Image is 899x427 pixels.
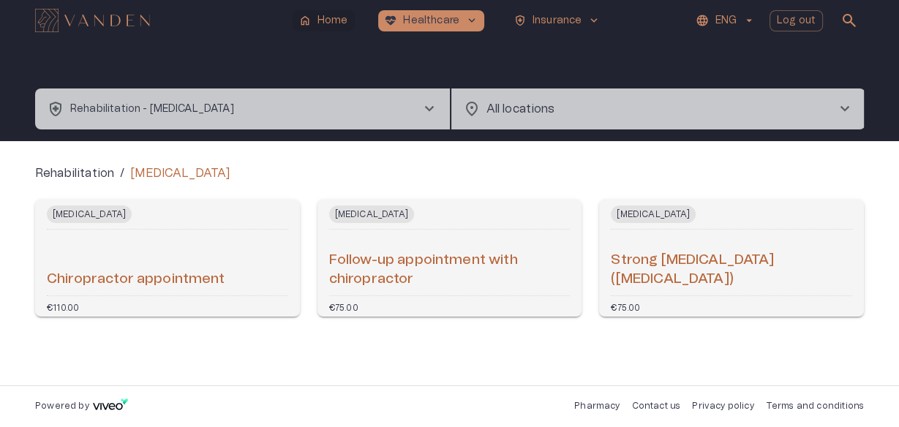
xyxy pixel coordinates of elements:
[465,14,478,27] span: keyboard_arrow_down
[329,302,358,311] p: €75.00
[840,12,858,29] span: search
[47,270,225,290] h6: Chiropractor appointment
[35,10,287,31] a: Navigate to homepage
[317,200,582,317] a: Open service booking details
[120,165,124,182] p: /
[611,251,852,290] h6: Strong [MEDICAL_DATA] ([MEDICAL_DATA])
[35,165,114,182] a: Rehabilitation
[533,13,582,29] p: Insurance
[317,13,348,29] p: Home
[403,13,459,29] p: Healthcare
[35,400,89,412] p: Powered by
[329,251,571,290] h6: Follow-up appointment with chiropractor
[384,14,397,27] span: ecg_heart
[293,10,356,31] button: homeHome
[514,14,527,27] span: health_and_safety
[611,302,640,311] p: €75.00
[35,200,300,317] a: Open service booking details
[421,100,438,118] span: chevron_right
[298,14,312,27] span: home
[770,10,823,31] button: Log out
[130,165,230,182] p: [MEDICAL_DATA]
[599,200,864,317] a: Open service booking details
[777,13,816,29] p: Log out
[47,302,79,311] p: €110.00
[47,205,132,223] span: [MEDICAL_DATA]
[35,88,450,129] button: health_and_safetyRehabilitation - [MEDICAL_DATA]chevron_right
[715,13,736,29] p: ENG
[587,14,601,27] span: keyboard_arrow_down
[766,401,864,410] a: Terms and conditions
[632,400,681,412] p: Contact us
[836,100,854,118] span: chevron_right
[463,100,481,118] span: location_on
[693,10,757,31] button: ENG
[70,102,234,117] p: Rehabilitation - [MEDICAL_DATA]
[508,10,606,31] button: health_and_safetyInsurancekeyboard_arrow_down
[611,205,696,223] span: [MEDICAL_DATA]
[378,10,484,31] button: ecg_heartHealthcarekeyboard_arrow_down
[47,100,64,118] span: health_and_safety
[574,401,620,410] a: Pharmacy
[835,6,864,35] button: open search modal
[329,205,414,223] span: [MEDICAL_DATA]
[692,401,753,410] a: Privacy policy
[35,9,150,32] img: Vanden logo
[486,100,813,118] p: All locations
